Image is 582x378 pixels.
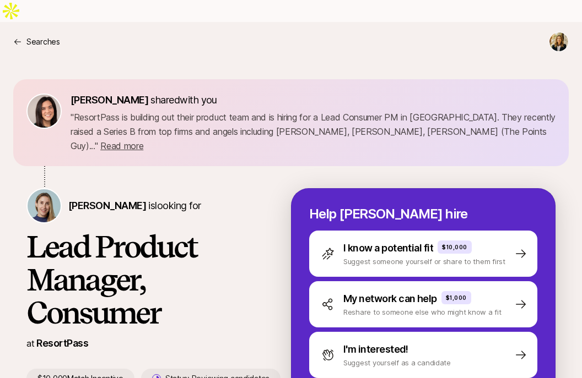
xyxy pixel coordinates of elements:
p: Reshare to someone else who might know a fit [343,306,502,317]
p: " ResortPass is building out their product team and is hiring for a Lead Consumer PM in [GEOGRAPH... [71,110,556,153]
span: Read more [100,140,143,151]
p: Suggest someone yourself or share to them first [343,256,505,267]
p: Suggest yourself as a candidate [343,357,451,368]
p: $10,000 [442,243,467,251]
p: Searches [26,35,60,48]
button: Lauren Michaels [549,32,569,52]
img: Lauren Michaels [549,32,568,51]
span: [PERSON_NAME] [71,94,148,106]
p: is looking for [68,198,201,213]
img: 71d7b91d_d7cb_43b4_a7ea_a9b2f2cc6e03.jpg [28,95,61,128]
p: I know a potential fit [343,240,433,256]
p: My network can help [343,291,437,306]
p: Help [PERSON_NAME] hire [309,206,537,222]
span: [PERSON_NAME] [68,200,146,211]
h1: Lead Product Manager, Consumer [26,230,256,329]
img: Amy Krym [28,189,61,222]
p: shared [71,92,222,108]
p: $1,000 [446,293,467,302]
span: with you [180,94,217,106]
p: I'm interested! [343,342,408,357]
a: ResortPass [36,337,88,349]
p: at [26,336,34,350]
